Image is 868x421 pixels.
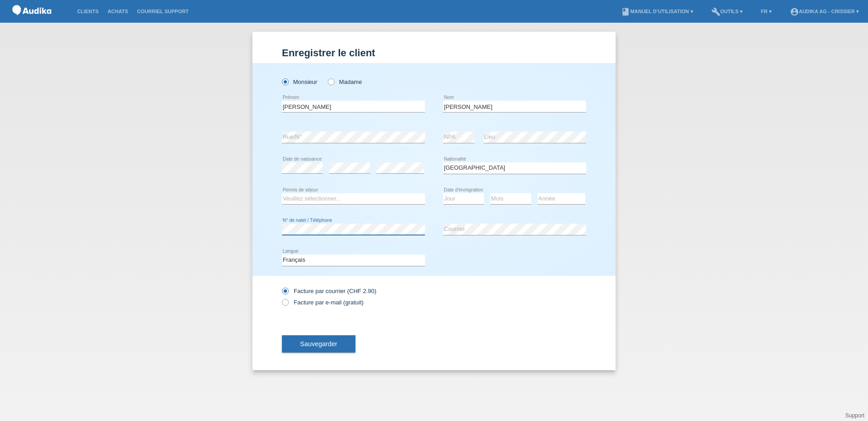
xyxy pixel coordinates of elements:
button: Sauvegarder [282,335,355,352]
a: FR ▾ [756,9,776,14]
a: account_circleAudika AG - Crissier ▾ [785,9,863,14]
input: Monsieur [282,78,288,84]
a: bookManuel d’utilisation ▾ [616,9,697,14]
i: account_circle [790,7,799,16]
input: Facture par courrier (CHF 2.90) [282,288,288,299]
label: Facture par e-mail (gratuit) [282,299,364,306]
span: Sauvegarder [300,340,337,348]
input: Facture par e-mail (gratuit) [282,299,288,310]
a: Support [845,412,864,419]
label: Facture par courrier (CHF 2.90) [282,288,376,294]
label: Monsieur [282,78,317,85]
h1: Enregistrer le client [282,47,586,59]
i: build [711,7,720,16]
a: buildOutils ▾ [707,9,747,14]
i: book [621,7,630,16]
a: Courriel Support [133,9,193,14]
a: Clients [73,9,103,14]
a: Achats [103,9,133,14]
input: Madame [328,78,334,84]
label: Madame [328,78,362,85]
a: POS — MF Group [9,18,54,24]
